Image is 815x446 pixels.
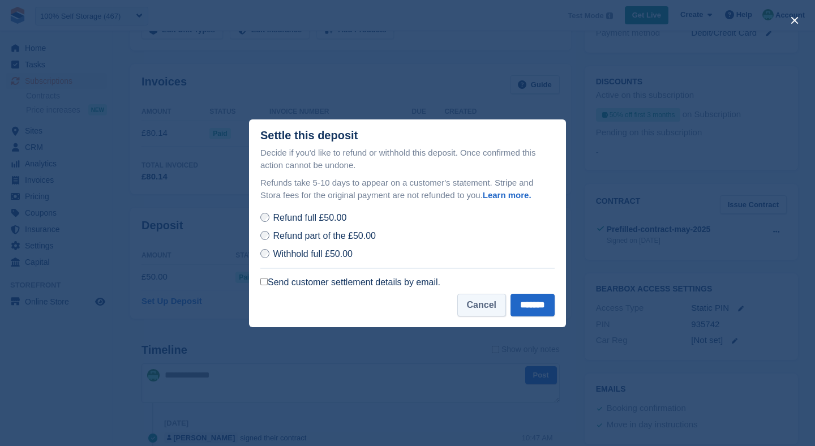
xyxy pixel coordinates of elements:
span: Refund part of the £50.00 [273,231,375,241]
a: Learn more. [483,190,531,200]
span: Refund full £50.00 [273,213,346,222]
p: Refunds take 5-10 days to appear on a customer's statement. Stripe and Stora fees for the origina... [260,177,555,202]
span: Withhold full £50.00 [273,249,353,259]
input: Refund part of the £50.00 [260,231,269,240]
p: Decide if you'd like to refund or withhold this deposit. Once confirmed this action cannot be und... [260,147,555,172]
button: Cancel [457,294,506,316]
button: close [786,11,804,29]
input: Refund full £50.00 [260,213,269,222]
input: Send customer settlement details by email. [260,278,268,285]
input: Withhold full £50.00 [260,249,269,258]
div: Settle this deposit [260,129,358,142]
label: Send customer settlement details by email. [260,277,440,288]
